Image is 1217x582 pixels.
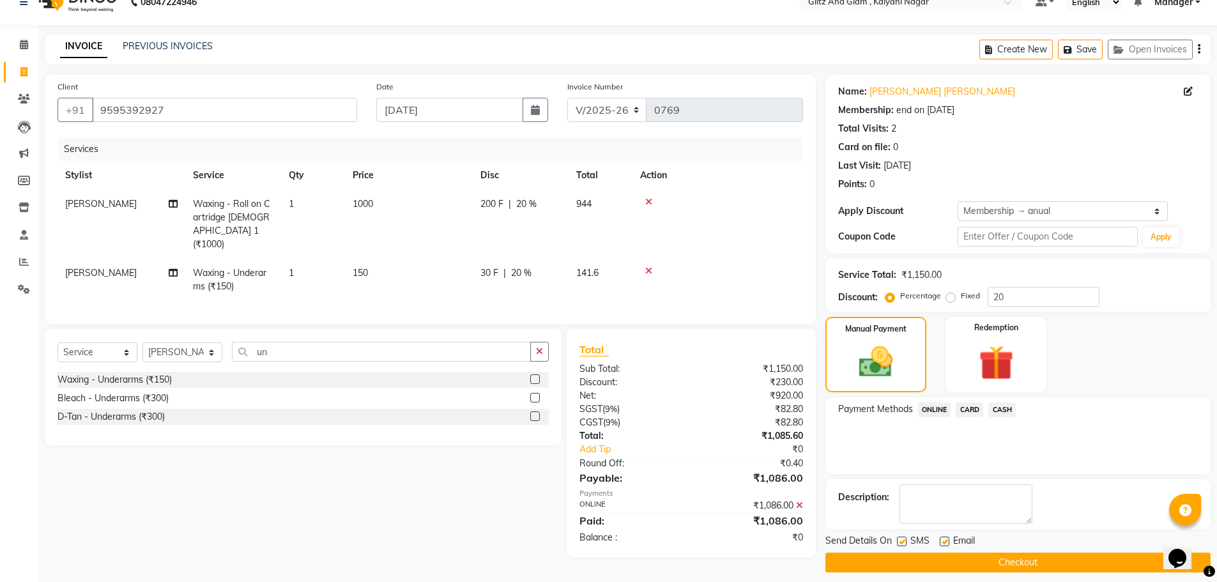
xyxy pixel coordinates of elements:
[60,35,107,58] a: INVOICE
[691,513,813,528] div: ₹1,086.00
[838,85,867,98] div: Name:
[569,161,632,190] th: Total
[974,322,1018,333] label: Redemption
[910,534,930,550] span: SMS
[503,266,506,280] span: |
[570,429,691,443] div: Total:
[691,457,813,470] div: ₹0.40
[289,267,294,279] span: 1
[57,98,93,122] button: +91
[869,85,1015,98] a: [PERSON_NAME] [PERSON_NAME]
[570,531,691,544] div: Balance :
[606,417,618,427] span: 9%
[1058,40,1103,59] button: Save
[845,323,907,335] label: Manual Payment
[570,499,691,512] div: ONLINE
[884,159,911,172] div: [DATE]
[605,404,617,414] span: 9%
[567,81,623,93] label: Invoice Number
[570,470,691,486] div: Payable:
[918,402,951,417] span: ONLINE
[123,40,213,52] a: PREVIOUS INVOICES
[838,103,894,117] div: Membership:
[838,122,889,135] div: Total Visits:
[57,392,169,405] div: Bleach - Underarms (₹300)
[632,161,803,190] th: Action
[579,417,603,428] span: CGST
[979,40,1053,59] button: Create New
[900,290,941,302] label: Percentage
[953,534,975,550] span: Email
[65,267,137,279] span: [PERSON_NAME]
[1108,40,1193,59] button: Open Invoices
[691,402,813,416] div: ₹82.80
[57,410,165,424] div: D-Tan - Underarms (₹300)
[848,342,903,381] img: _cash.svg
[570,513,691,528] div: Paid:
[691,416,813,429] div: ₹82.80
[59,137,813,161] div: Services
[901,268,942,282] div: ₹1,150.00
[691,362,813,376] div: ₹1,150.00
[579,403,602,415] span: SGST
[185,161,281,190] th: Service
[57,81,78,93] label: Client
[1143,227,1179,247] button: Apply
[691,376,813,389] div: ₹230.00
[570,443,711,456] a: Add Tip
[838,230,958,243] div: Coupon Code
[838,491,889,504] div: Description:
[57,161,185,190] th: Stylist
[480,266,498,280] span: 30 F
[511,266,532,280] span: 20 %
[838,291,878,304] div: Discount:
[838,402,913,416] span: Payment Methods
[896,103,954,117] div: end on [DATE]
[825,534,892,550] span: Send Details On
[691,389,813,402] div: ₹920.00
[516,197,537,211] span: 20 %
[65,198,137,210] span: [PERSON_NAME]
[968,341,1025,385] img: _gift.svg
[838,204,958,218] div: Apply Discount
[838,159,881,172] div: Last Visit:
[281,161,345,190] th: Qty
[712,443,813,456] div: ₹0
[691,499,813,512] div: ₹1,086.00
[473,161,569,190] th: Disc
[988,402,1016,417] span: CASH
[353,267,368,279] span: 150
[576,198,592,210] span: 944
[893,141,898,154] div: 0
[956,402,983,417] span: CARD
[570,362,691,376] div: Sub Total:
[193,267,266,292] span: Waxing - Underarms (₹150)
[345,161,473,190] th: Price
[570,402,691,416] div: ( )
[576,267,599,279] span: 141.6
[570,376,691,389] div: Discount:
[961,290,980,302] label: Fixed
[691,531,813,544] div: ₹0
[691,429,813,443] div: ₹1,085.60
[838,141,891,154] div: Card on file:
[570,389,691,402] div: Net:
[376,81,394,93] label: Date
[691,470,813,486] div: ₹1,086.00
[570,457,691,470] div: Round Off:
[579,343,609,356] span: Total
[232,342,531,362] input: Search or Scan
[958,227,1138,247] input: Enter Offer / Coupon Code
[92,98,357,122] input: Search by Name/Mobile/Email/Code
[838,178,867,191] div: Points:
[353,198,373,210] span: 1000
[869,178,875,191] div: 0
[480,197,503,211] span: 200 F
[891,122,896,135] div: 2
[838,268,896,282] div: Service Total:
[193,198,270,250] span: Waxing - Roll on Cartridge [DEMOGRAPHIC_DATA] 1 (₹1000)
[579,488,802,499] div: Payments
[289,198,294,210] span: 1
[1163,531,1204,569] iframe: chat widget
[57,373,172,387] div: Waxing - Underarms (₹150)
